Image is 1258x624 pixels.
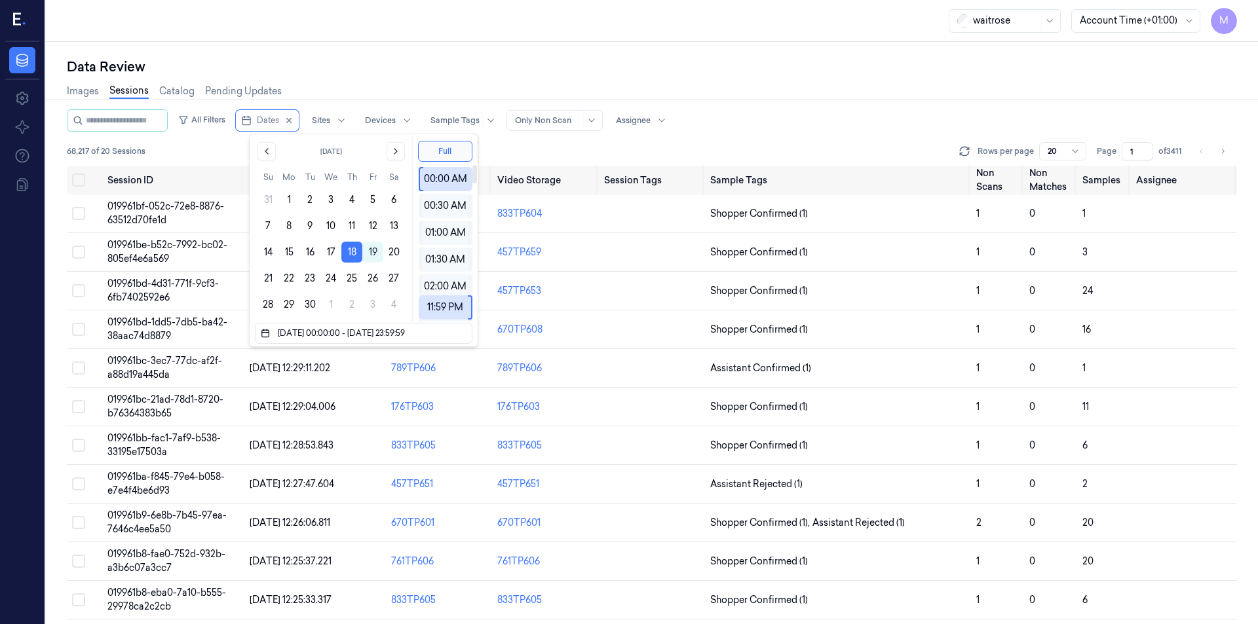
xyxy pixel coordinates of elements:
[387,142,405,160] button: Go to the Next Month
[299,171,320,184] th: Tuesday
[423,194,468,218] div: 00:30 AM
[383,189,404,210] button: Saturday, September 6th, 2025
[497,516,541,530] div: 670TP601
[102,166,244,194] th: Session ID
[257,142,276,160] button: Go to the Previous Month
[1213,142,1232,160] button: Go to next page
[1029,439,1035,451] span: 0
[1082,323,1091,335] span: 16
[320,215,341,236] button: Wednesday, September 10th, 2025
[107,432,221,458] span: 019961bb-fac1-7af9-b538-33195e17503a
[391,361,487,375] div: 789TP606
[107,316,227,342] span: 019961bd-1dd5-7db5-ba42-38aac74d8879
[278,268,299,289] button: Monday, September 22nd, 2025
[257,294,278,315] button: Sunday, September 28th, 2025
[492,166,598,194] th: Video Storage
[1029,323,1035,335] span: 0
[1082,478,1088,490] span: 2
[710,246,808,259] span: Shopper Confirmed (1)
[1029,246,1035,258] span: 0
[72,477,85,490] button: Select row
[362,294,383,315] button: Friday, October 3rd, 2025
[1029,362,1035,374] span: 0
[383,242,404,263] button: Saturday, September 20th, 2025
[1097,145,1116,157] span: Page
[976,285,980,297] span: 1
[107,355,222,380] span: 019961bc-3ec7-77dc-af2f-a88d19a445da
[250,362,330,374] span: [DATE] 12:29:11.202
[341,294,362,315] button: Thursday, October 2nd, 2025
[278,242,299,263] button: Monday, September 15th, 2025
[1029,555,1035,567] span: 0
[173,109,231,130] button: All Filters
[278,294,299,315] button: Monday, September 29th, 2025
[497,361,542,375] div: 789TP606
[1211,8,1237,34] button: M
[710,207,808,221] span: Shopper Confirmed (1)
[250,555,332,567] span: [DATE] 12:25:37.221
[497,284,541,298] div: 457TP653
[391,555,487,568] div: 761TP606
[67,84,99,98] a: Images
[362,189,383,210] button: Friday, September 5th, 2025
[299,242,320,263] button: Tuesday, September 16th, 2025
[710,400,808,414] span: Shopper Confirmed (1)
[1082,208,1086,219] span: 1
[362,215,383,236] button: Friday, September 12th, 2025
[976,594,980,606] span: 1
[710,477,803,491] span: Assistant Rejected (1)
[383,268,404,289] button: Saturday, September 27th, 2025
[391,593,487,607] div: 833TP605
[391,439,487,452] div: 833TP605
[341,171,362,184] th: Thursday
[257,189,278,210] button: Sunday, August 31st, 2025
[72,555,85,568] button: Select row
[1082,439,1088,451] span: 6
[1029,285,1035,297] span: 0
[710,593,808,607] span: Shopper Confirmed (1)
[72,593,85,606] button: Select row
[976,401,980,413] span: 1
[812,516,905,530] span: Assistant Rejected (1)
[1029,517,1035,528] span: 0
[341,268,362,289] button: Thursday, September 25th, 2025
[250,401,335,413] span: [DATE] 12:29:04.006
[107,239,227,265] span: 019961be-b52c-7992-bc02-805ef4e6a569
[710,516,812,530] span: Shopper Confirmed (1) ,
[710,439,808,452] span: Shopper Confirmed (1)
[257,215,278,236] button: Sunday, September 7th, 2025
[67,145,145,157] span: 68,217 of 20 Sessions
[320,242,341,263] button: Wednesday, September 17th, 2025
[320,171,341,184] th: Wednesday
[497,323,543,337] div: 670TP608
[257,268,278,289] button: Sunday, September 21st, 2025
[205,84,282,98] a: Pending Updates
[418,141,472,162] button: Full
[391,516,487,530] div: 670TP601
[497,477,539,491] div: 457TP651
[423,221,468,245] div: 01:00 AM
[705,166,971,194] th: Sample Tags
[257,115,279,126] span: Dates
[976,208,980,219] span: 1
[159,84,195,98] a: Catalog
[1082,246,1088,258] span: 3
[72,400,85,413] button: Select row
[72,323,85,336] button: Select row
[236,110,299,131] button: Dates
[299,294,320,315] button: Tuesday, September 30th, 2025
[320,294,341,315] button: Wednesday, October 1st, 2025
[710,361,811,375] span: Assistant Confirmed (1)
[497,246,541,259] div: 457TP659
[107,587,226,612] span: 019961b8-eba0-7a10-b555-29978ca2c2cb
[299,268,320,289] button: Tuesday, September 23rd, 2025
[1029,478,1035,490] span: 0
[1082,401,1089,413] span: 11
[383,215,404,236] button: Saturday, September 13th, 2025
[299,215,320,236] button: Tuesday, September 9th, 2025
[107,548,225,574] span: 019961b8-fae0-752d-932b-a3b6c07a3cc7
[423,274,468,299] div: 02:00 AM
[341,215,362,236] button: Thursday, September 11th, 2025
[109,84,149,99] a: Sessions
[250,517,330,528] span: [DATE] 12:26:06.811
